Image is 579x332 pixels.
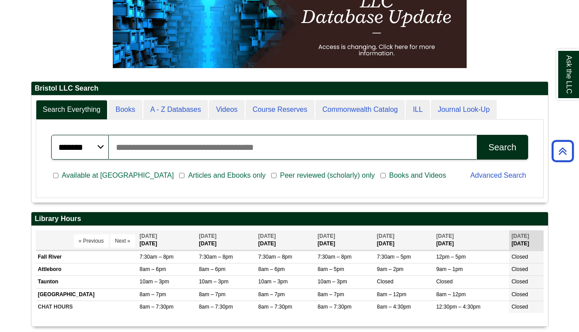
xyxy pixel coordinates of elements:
[74,234,109,248] button: « Previous
[199,233,217,239] span: [DATE]
[140,266,166,272] span: 8am – 6pm
[318,254,352,260] span: 7:30am – 8pm
[436,291,466,298] span: 8am – 12pm
[318,304,352,310] span: 8am – 7:30pm
[245,100,314,120] a: Course Reserves
[386,170,450,181] span: Books and Videos
[406,100,429,120] a: ILL
[53,172,58,179] input: Available at [GEOGRAPHIC_DATA]
[199,254,233,260] span: 7:30am – 8pm
[36,288,138,301] td: [GEOGRAPHIC_DATA]
[258,304,292,310] span: 8am – 7:30pm
[375,230,434,250] th: [DATE]
[258,254,292,260] span: 7:30am – 8pm
[179,172,184,179] input: Articles and Ebooks only
[199,279,229,285] span: 10am – 3pm
[511,304,528,310] span: Closed
[36,263,138,276] td: Attleboro
[477,135,528,160] button: Search
[377,291,406,298] span: 8am – 12pm
[511,266,528,272] span: Closed
[199,266,226,272] span: 8am – 6pm
[58,170,177,181] span: Available at [GEOGRAPHIC_DATA]
[184,170,269,181] span: Articles and Ebooks only
[271,172,276,179] input: Peer reviewed (scholarly) only
[434,230,509,250] th: [DATE]
[436,254,466,260] span: 12pm – 5pm
[436,233,454,239] span: [DATE]
[509,230,543,250] th: [DATE]
[377,266,403,272] span: 9am – 2pm
[431,100,497,120] a: Journal Look-Up
[140,291,166,298] span: 8am – 7pm
[436,304,480,310] span: 12:30pm – 4:30pm
[138,230,197,250] th: [DATE]
[258,266,285,272] span: 8am – 6pm
[36,276,138,288] td: Taunton
[377,254,411,260] span: 7:30am – 5pm
[209,100,245,120] a: Videos
[511,279,528,285] span: Closed
[140,254,174,260] span: 7:30am – 8pm
[315,230,375,250] th: [DATE]
[140,233,157,239] span: [DATE]
[143,100,208,120] a: A - Z Databases
[511,254,528,260] span: Closed
[470,172,526,179] a: Advanced Search
[197,230,256,250] th: [DATE]
[256,230,315,250] th: [DATE]
[36,100,108,120] a: Search Everything
[511,291,528,298] span: Closed
[140,279,169,285] span: 10am – 3pm
[318,266,344,272] span: 8am – 5pm
[258,291,285,298] span: 8am – 7pm
[276,170,378,181] span: Peer reviewed (scholarly) only
[377,279,393,285] span: Closed
[377,233,395,239] span: [DATE]
[36,301,138,313] td: CHAT HOURS
[31,82,548,95] h2: Bristol LLC Search
[31,212,548,226] h2: Library Hours
[258,233,276,239] span: [DATE]
[380,172,386,179] input: Books and Videos
[436,266,463,272] span: 9am – 1pm
[110,234,135,248] button: Next »
[318,279,347,285] span: 10am – 3pm
[36,251,138,263] td: Fall River
[377,304,411,310] span: 8am – 4:30pm
[140,304,174,310] span: 8am – 7:30pm
[315,100,405,120] a: Commonwealth Catalog
[488,142,516,153] div: Search
[436,279,452,285] span: Closed
[548,145,577,157] a: Back to Top
[199,291,226,298] span: 8am – 7pm
[511,233,529,239] span: [DATE]
[318,291,344,298] span: 8am – 7pm
[318,233,335,239] span: [DATE]
[258,279,288,285] span: 10am – 3pm
[108,100,142,120] a: Books
[199,304,233,310] span: 8am – 7:30pm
